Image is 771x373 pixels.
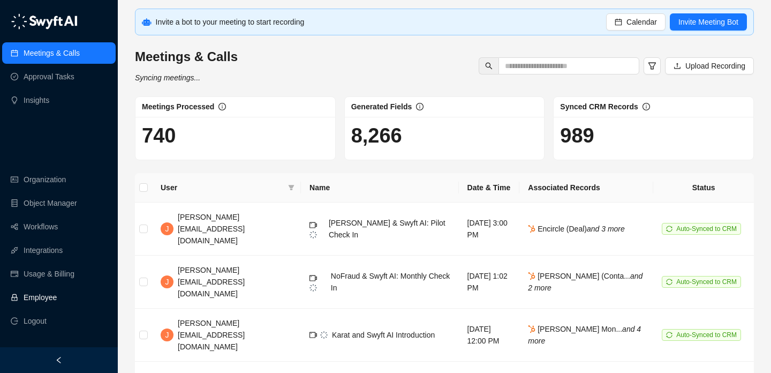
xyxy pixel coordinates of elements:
[665,57,754,74] button: Upload Recording
[678,16,738,28] span: Invite Meeting Bot
[24,89,49,111] a: Insights
[459,173,520,203] th: Date & Time
[351,102,412,111] span: Generated Fields
[309,231,317,238] img: logo-small-inverted-DW8HDUn_.png
[672,294,695,302] span: Pylon
[320,331,328,339] img: logo-small-inverted-DW8HDUn_.png
[24,263,74,285] a: Usage & Billing
[666,279,672,285] span: sync
[178,319,245,351] span: [PERSON_NAME][EMAIL_ADDRESS][DOMAIN_NAME]
[288,184,294,191] span: filter
[178,266,245,298] span: [PERSON_NAME][EMAIL_ADDRESS][DOMAIN_NAME]
[24,216,58,237] a: Workflows
[218,103,226,110] span: info-circle
[332,331,435,339] span: Karat and Swyft AI Introduction
[615,18,622,26] span: calendar
[528,272,642,292] span: [PERSON_NAME] (Conta...
[165,329,169,341] span: J
[528,225,625,233] span: Encircle (Deal)
[560,123,747,148] h1: 989
[587,225,625,233] i: and 3 more
[24,240,63,261] a: Integrations
[309,331,317,339] span: video-camera
[24,287,57,308] a: Employee
[528,272,642,292] i: and 2 more
[653,173,754,203] th: Status
[135,48,238,65] h3: Meetings & Calls
[676,225,737,233] span: Auto-Synced to CRM
[165,276,169,288] span: J
[178,213,245,245] span: [PERSON_NAME][EMAIL_ADDRESS][DOMAIN_NAME]
[641,293,695,302] a: Powered byPylon
[666,332,672,338] span: sync
[135,73,200,82] i: Syncing meetings...
[24,42,80,64] a: Meetings & Calls
[24,66,74,87] a: Approval Tasks
[24,169,66,190] a: Organization
[459,256,520,309] td: [DATE] 1:02 PM
[666,226,672,232] span: sync
[416,103,424,110] span: info-circle
[685,60,745,72] span: Upload Recording
[55,356,63,364] span: left
[161,182,284,193] span: User
[351,123,538,148] h1: 8,266
[626,16,657,28] span: Calendar
[331,272,450,292] span: NoFraud & Swyft AI: Monthly Check In
[670,13,747,31] button: Invite Meeting Bot
[528,325,641,345] i: and 4 more
[309,284,317,292] img: logo-small-inverted-DW8HDUn_.png
[528,325,641,345] span: [PERSON_NAME] Mon...
[24,192,77,214] a: Object Manager
[11,317,18,325] span: logout
[309,274,317,282] span: video-camera
[459,203,520,256] td: [DATE] 3:00 PM
[459,309,520,362] td: [DATE] 12:00 PM
[142,123,329,148] h1: 740
[156,18,305,26] span: Invite a bot to your meeting to start recording
[142,102,214,111] span: Meetings Processed
[676,331,737,339] span: Auto-Synced to CRM
[674,62,681,70] span: upload
[560,102,638,111] span: Synced CRM Records
[648,62,656,70] span: filter
[301,173,459,203] th: Name
[329,219,445,239] span: [PERSON_NAME] & Swyft AI: Pilot Check In
[165,223,169,235] span: J
[676,278,737,286] span: Auto-Synced to CRM
[24,310,47,332] span: Logout
[485,62,493,70] span: search
[11,13,78,29] img: logo-05li4sbe.png
[519,173,653,203] th: Associated Records
[286,180,297,196] span: filter
[309,221,317,229] span: video-camera
[606,13,666,31] button: Calendar
[642,103,650,110] span: info-circle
